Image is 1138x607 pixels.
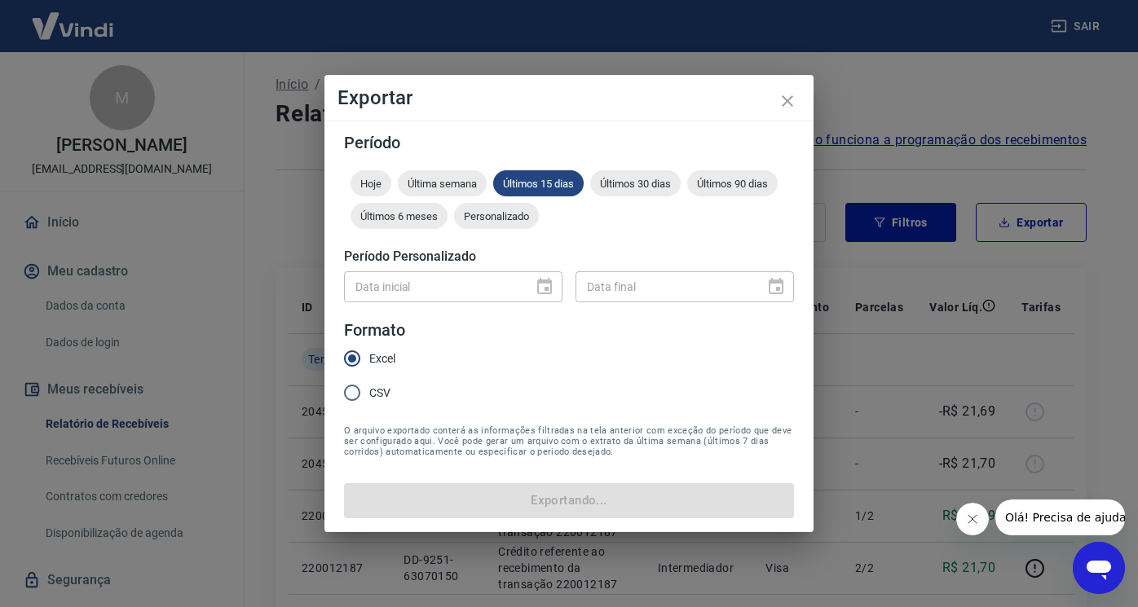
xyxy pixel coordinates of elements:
iframe: Botão para abrir a janela de mensagens [1073,542,1125,594]
span: O arquivo exportado conterá as informações filtradas na tela anterior com exceção do período que ... [344,425,794,457]
span: Personalizado [454,210,539,222]
span: Última semana [398,178,487,190]
input: DD/MM/YYYY [576,271,753,301]
span: Últimos 15 dias [493,178,584,190]
iframe: Fechar mensagem [956,503,989,535]
h4: Exportar [337,88,801,108]
legend: Formato [344,319,405,342]
iframe: Mensagem da empresa [995,499,1125,535]
button: close [768,81,807,121]
div: Personalizado [454,203,539,229]
span: Últimos 30 dias [590,178,681,190]
h5: Período Personalizado [344,249,794,265]
div: Última semana [398,170,487,196]
div: Últimos 6 meses [351,203,448,229]
div: Últimos 90 dias [687,170,778,196]
h5: Período [344,134,794,151]
span: Hoje [351,178,391,190]
span: Últimos 90 dias [687,178,778,190]
span: Excel [369,350,395,367]
input: DD/MM/YYYY [344,271,522,301]
div: Últimos 30 dias [590,170,681,196]
div: Hoje [351,170,391,196]
span: Últimos 6 meses [351,210,448,222]
div: Últimos 15 dias [493,170,584,196]
span: CSV [369,385,390,402]
span: Olá! Precisa de ajuda? [10,11,137,24]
